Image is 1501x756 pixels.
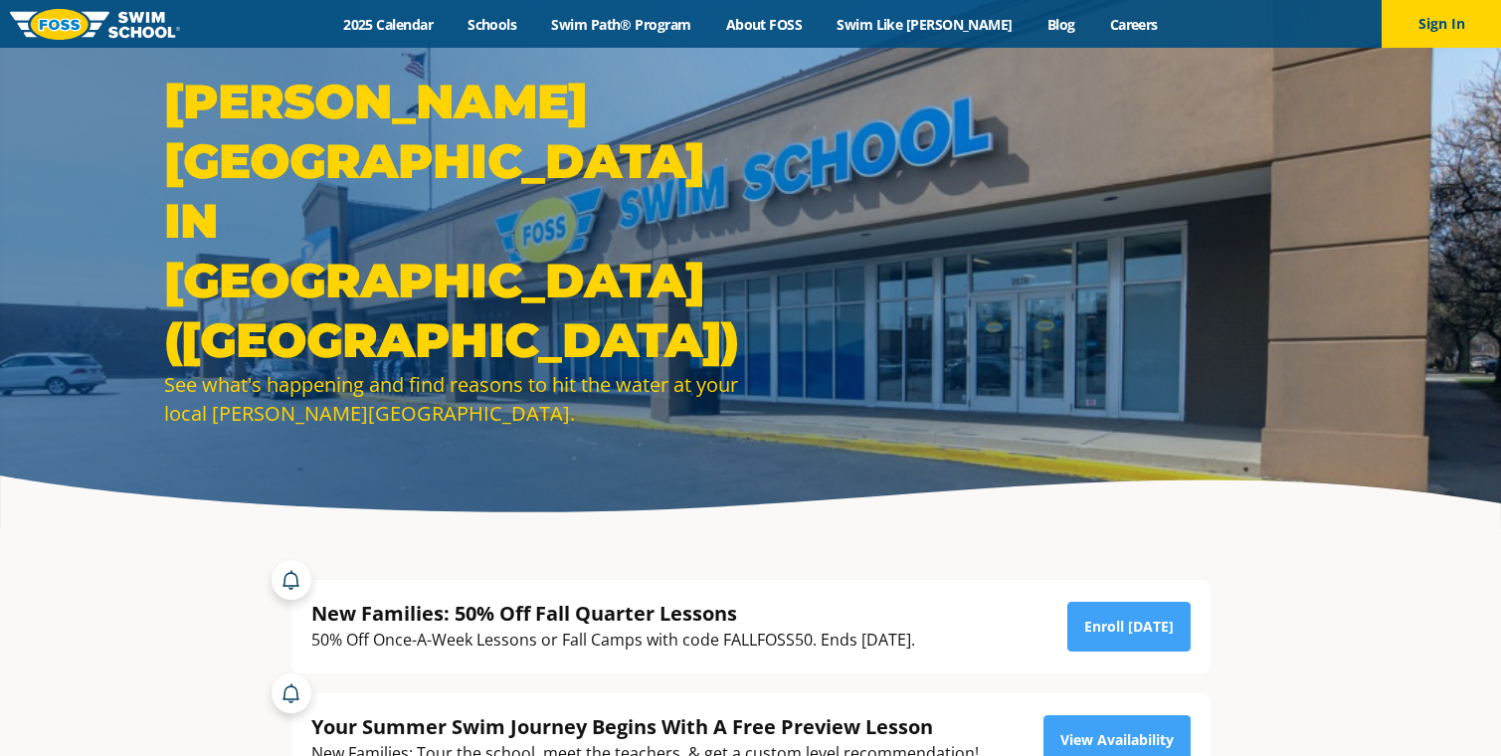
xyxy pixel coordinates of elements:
[311,627,915,654] div: 50% Off Once-A-Week Lessons or Fall Camps with code FALLFOSS50. Ends [DATE].
[1067,602,1191,652] a: Enroll [DATE]
[1030,15,1092,34] a: Blog
[164,370,741,428] div: See what's happening and find reasons to hit the water at your local [PERSON_NAME][GEOGRAPHIC_DATA].
[534,15,708,34] a: Swim Path® Program
[451,15,534,34] a: Schools
[708,15,820,34] a: About FOSS
[820,15,1031,34] a: Swim Like [PERSON_NAME]
[10,9,180,40] img: FOSS Swim School Logo
[164,72,741,370] h1: [PERSON_NAME][GEOGRAPHIC_DATA] in [GEOGRAPHIC_DATA] ([GEOGRAPHIC_DATA])
[311,600,915,627] div: New Families: 50% Off Fall Quarter Lessons
[326,15,451,34] a: 2025 Calendar
[1092,15,1175,34] a: Careers
[311,713,979,740] div: Your Summer Swim Journey Begins With A Free Preview Lesson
